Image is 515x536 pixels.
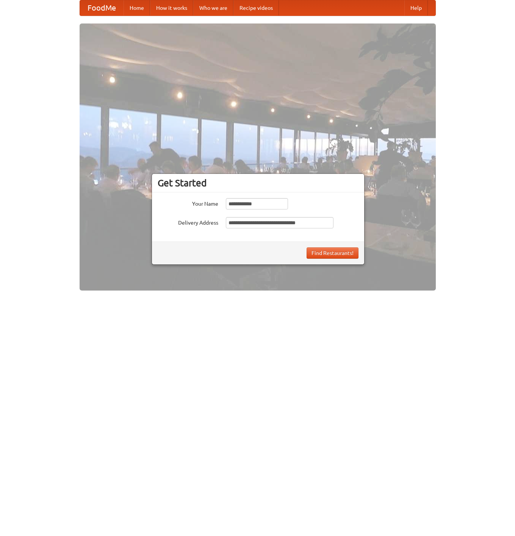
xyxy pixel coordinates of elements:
a: FoodMe [80,0,124,16]
a: Help [404,0,428,16]
h3: Get Started [158,177,358,189]
a: Recipe videos [233,0,279,16]
a: How it works [150,0,193,16]
a: Who we are [193,0,233,16]
label: Your Name [158,198,218,208]
button: Find Restaurants! [307,247,358,259]
label: Delivery Address [158,217,218,227]
a: Home [124,0,150,16]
